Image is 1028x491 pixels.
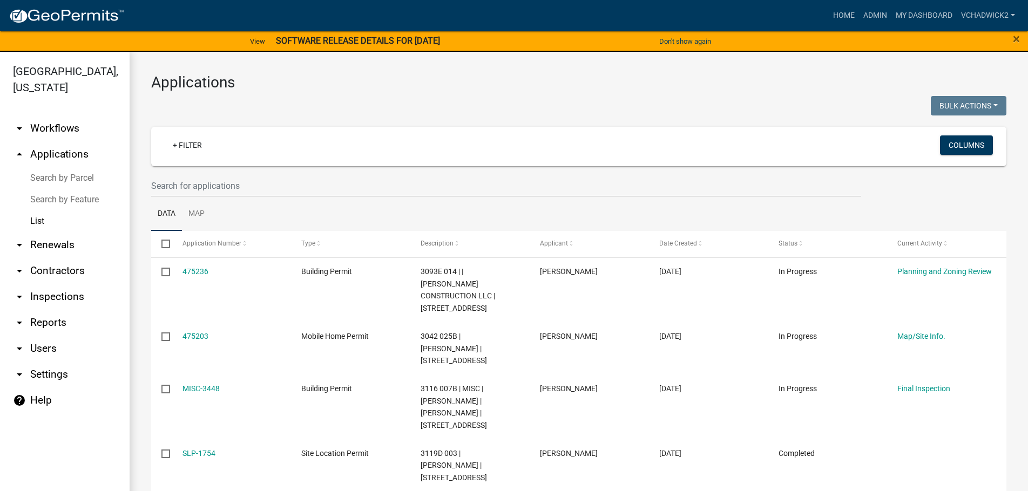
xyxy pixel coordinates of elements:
[151,197,182,231] a: Data
[421,240,454,247] span: Description
[779,332,817,340] span: In Progress
[1013,32,1020,45] button: Close
[276,36,440,46] strong: SOFTWARE RELEASE DETAILS FOR [DATE]
[957,5,1019,26] a: VChadwick2
[530,231,649,257] datatable-header-cell: Applicant
[887,231,1006,257] datatable-header-cell: Current Activity
[931,96,1006,115] button: Bulk Actions
[13,316,26,329] i: arrow_drop_down
[172,231,291,257] datatable-header-cell: Application Number
[659,332,681,340] span: 09/08/2025
[151,231,172,257] datatable-header-cell: Select
[164,135,211,155] a: + Filter
[13,342,26,355] i: arrow_drop_down
[13,264,26,277] i: arrow_drop_down
[151,73,1006,92] h3: Applications
[779,240,797,247] span: Status
[768,231,887,257] datatable-header-cell: Status
[779,267,817,276] span: In Progress
[659,267,681,276] span: 09/08/2025
[859,5,891,26] a: Admin
[13,122,26,135] i: arrow_drop_down
[13,148,26,161] i: arrow_drop_up
[13,368,26,381] i: arrow_drop_down
[897,332,945,340] a: Map/Site Info.
[1013,31,1020,46] span: ×
[182,240,241,247] span: Application Number
[421,449,487,482] span: 3119D 003 | CYNTHIA S TUMBLIN | PO BOX 57 | 159 HIDDEN LAKE CT
[246,32,269,50] a: View
[421,267,495,312] span: 3093E 014 | | JAMIE TALLENT CONSTRUCTION LLC | 287 TONTO DR
[897,267,992,276] a: Planning and Zoning Review
[940,135,993,155] button: Columns
[182,197,211,231] a: Map
[301,332,369,340] span: Mobile Home Permit
[421,384,487,429] span: 3116 007B | MISC | MICHAEL MORROW | MORROW MARGARET | 693 SEVEN SPRINGS RD
[301,267,352,276] span: Building Permit
[779,384,817,393] span: In Progress
[659,449,681,458] span: 09/08/2025
[182,449,215,458] a: SLP-1754
[659,240,697,247] span: Date Created
[182,332,208,340] a: 475203
[151,175,861,197] input: Search for applications
[540,384,598,393] span: MICHAEL MORROW
[13,290,26,303] i: arrow_drop_down
[301,384,352,393] span: Building Permit
[13,394,26,407] i: help
[540,240,568,247] span: Applicant
[13,238,26,251] i: arrow_drop_down
[182,267,208,276] a: 475236
[897,384,950,393] a: Final Inspection
[301,240,315,247] span: Type
[182,384,220,393] a: MISC-3448
[291,231,410,257] datatable-header-cell: Type
[659,384,681,393] span: 09/08/2025
[655,32,715,50] button: Don't show again
[540,267,598,276] span: KEITH SUMNER
[649,231,768,257] datatable-header-cell: Date Created
[421,332,487,365] span: 3042 025B | FREDRICK B EASLEY | 6902 MT PISGAH RD
[410,231,530,257] datatable-header-cell: Description
[829,5,859,26] a: Home
[897,240,942,247] span: Current Activity
[779,449,815,458] span: Completed
[891,5,957,26] a: My Dashboard
[540,449,598,458] span: BRYCE DEBOARD
[301,449,369,458] span: Site Location Permit
[540,332,598,340] span: PHYLLIS MORRIS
